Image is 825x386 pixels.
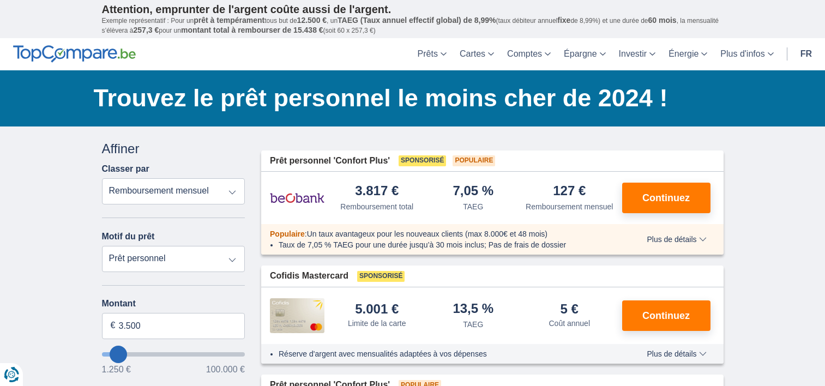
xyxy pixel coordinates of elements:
[647,350,706,358] span: Plus de détails
[307,230,547,238] span: Un taux avantageux pour les nouveaux clients (max 8.000€ et 48 mois)
[411,38,453,70] a: Prêts
[270,155,390,167] span: Prêt personnel 'Confort Plus'
[642,311,690,321] span: Continuez
[134,26,159,34] span: 257,3 €
[612,38,663,70] a: Investir
[794,38,818,70] a: fr
[102,16,724,35] p: Exemple représentatif : Pour un tous but de , un (taux débiteur annuel de 8,99%) et une durée de ...
[102,140,245,158] div: Affiner
[561,303,579,316] div: 5 €
[642,193,690,203] span: Continuez
[648,16,677,25] span: 60 mois
[102,352,245,357] input: wantToBorrow
[348,318,406,329] div: Limite de la carte
[453,38,501,70] a: Cartes
[622,183,710,213] button: Continuez
[549,318,590,329] div: Coût annuel
[102,164,149,174] label: Classer par
[557,38,612,70] a: Épargne
[270,230,305,238] span: Populaire
[357,271,405,282] span: Sponsorisé
[338,16,496,25] span: TAEG (Taux annuel effectif global) de 8,99%
[453,184,493,199] div: 7,05 %
[13,45,136,63] img: TopCompare
[194,16,264,25] span: prêt à tempérament
[501,38,557,70] a: Comptes
[557,16,570,25] span: fixe
[206,365,245,374] span: 100.000 €
[463,201,483,212] div: TAEG
[340,201,413,212] div: Remboursement total
[270,298,324,333] img: pret personnel Cofidis CC
[647,236,706,243] span: Plus de détails
[662,38,714,70] a: Énergie
[463,319,483,330] div: TAEG
[622,300,710,331] button: Continuez
[453,155,495,166] span: Populaire
[111,319,116,332] span: €
[102,3,724,16] p: Attention, emprunter de l'argent coûte aussi de l'argent.
[453,302,493,317] div: 13,5 %
[355,303,399,316] div: 5.001 €
[261,228,624,239] div: :
[279,239,615,250] li: Taux de 7,05 % TAEG pour une durée jusqu’à 30 mois inclus; Pas de frais de dossier
[399,155,446,166] span: Sponsorisé
[270,184,324,212] img: pret personnel Beobank
[102,299,245,309] label: Montant
[355,184,399,199] div: 3.817 €
[553,184,586,199] div: 127 €
[297,16,327,25] span: 12.500 €
[639,235,714,244] button: Plus de détails
[270,270,348,282] span: Cofidis Mastercard
[526,201,613,212] div: Remboursement mensuel
[714,38,780,70] a: Plus d'infos
[181,26,323,34] span: montant total à rembourser de 15.438 €
[102,365,131,374] span: 1.250 €
[279,348,615,359] li: Réserve d'argent avec mensualités adaptées à vos dépenses
[639,349,714,358] button: Plus de détails
[94,81,724,115] h1: Trouvez le prêt personnel le moins cher de 2024 !
[102,232,155,242] label: Motif du prêt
